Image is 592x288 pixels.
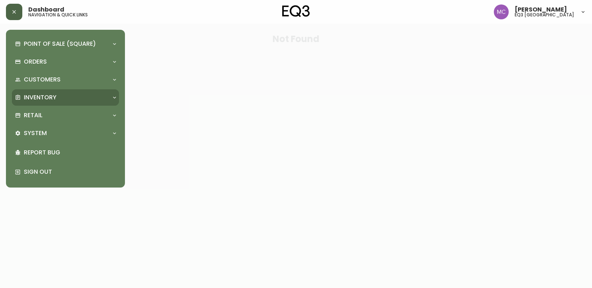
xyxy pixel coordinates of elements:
p: Point of Sale (Square) [24,40,96,48]
p: Retail [24,111,42,119]
div: Sign Out [12,162,119,182]
div: Inventory [12,89,119,106]
div: Retail [12,107,119,124]
h5: navigation & quick links [28,13,88,17]
img: 6dbdb61c5655a9a555815750a11666cc [494,4,509,19]
span: [PERSON_NAME] [515,7,567,13]
p: Customers [24,76,61,84]
h5: eq3 [GEOGRAPHIC_DATA] [515,13,574,17]
p: Sign Out [24,168,116,176]
p: Inventory [24,93,57,102]
div: Point of Sale (Square) [12,36,119,52]
img: logo [282,5,310,17]
div: System [12,125,119,141]
p: System [24,129,47,137]
div: Orders [12,54,119,70]
div: Report Bug [12,143,119,162]
span: Dashboard [28,7,64,13]
p: Report Bug [24,148,116,157]
div: Customers [12,71,119,88]
p: Orders [24,58,47,66]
